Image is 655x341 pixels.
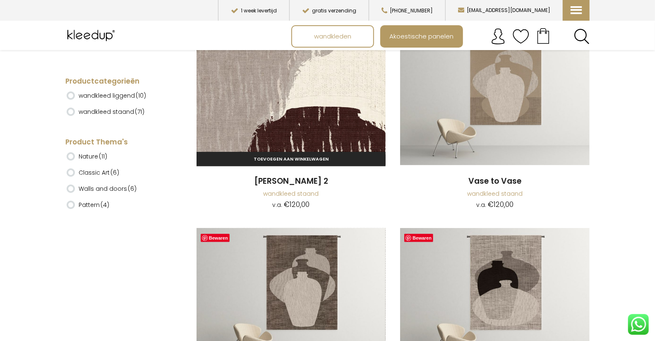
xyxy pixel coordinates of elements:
a: Search [574,29,590,44]
img: verlanglijstje.svg [513,28,529,45]
label: Pattern [79,198,109,212]
img: account.svg [490,28,506,45]
span: v.a. [476,201,486,209]
label: wandkleed liggend [79,89,146,103]
a: Toevoegen aan winkelwagen: “Vase brown 2“ [197,152,386,166]
span: (4) [101,201,109,209]
span: (71) [135,108,144,116]
span: wandkleden [310,29,356,44]
bdi: 120,00 [284,199,310,209]
span: Akoestische panelen [385,29,458,44]
a: wandkleden [292,26,373,47]
label: wandkleed staand [79,105,144,119]
span: € [284,199,290,209]
a: Akoestische panelen [381,26,462,47]
img: Kleedup [65,25,119,46]
h4: Productcategorieën [65,77,170,86]
bdi: 120,00 [488,199,513,209]
img: Vase To Vase [400,23,589,165]
a: wandkleed staand [467,190,523,198]
a: [PERSON_NAME] 2 [197,176,386,187]
label: Nature [79,149,107,163]
nav: Main menu [291,25,596,48]
a: Bewaren [201,234,230,242]
span: (10) [136,91,146,100]
span: (11) [99,152,107,161]
span: € [488,199,494,209]
a: Vase to Vase [400,176,589,187]
label: Classic Art [79,166,119,180]
label: Walls and doors [79,182,137,196]
a: Your cart [529,25,557,46]
span: v.a. [273,201,283,209]
h4: Product Thema's [65,137,170,147]
a: wandkleed staand [264,190,319,198]
a: Bewaren [404,234,433,242]
span: (6) [110,168,119,177]
span: (6) [128,185,137,193]
a: Vase Brown 2 [197,23,386,166]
